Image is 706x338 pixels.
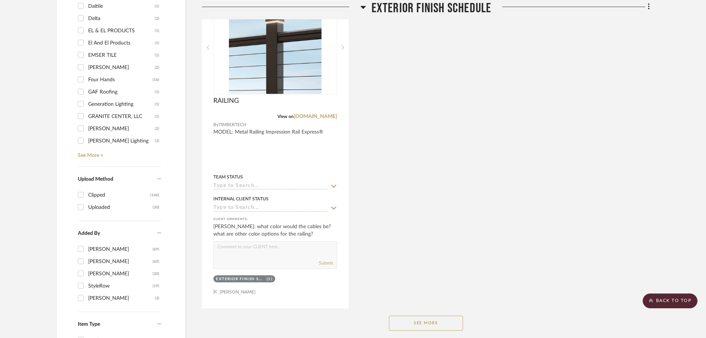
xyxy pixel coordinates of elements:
[213,205,328,212] input: Type to Search…
[88,49,155,61] div: EMSER TILE
[88,123,155,135] div: [PERSON_NAME]
[88,243,153,255] div: [PERSON_NAME]
[294,114,337,119] a: [DOMAIN_NAME]
[150,189,159,201] div: (146)
[88,98,155,110] div: Generation Lighting
[153,243,159,255] div: (69)
[88,0,155,12] div: Daltile
[153,268,159,280] div: (20)
[88,111,155,122] div: GRANITE CENTER, LLC
[78,231,100,236] span: Added By
[216,276,265,282] div: EXTERIOR FINISH SCHEDULE
[88,62,155,73] div: [PERSON_NAME]
[155,86,159,98] div: (1)
[155,292,159,304] div: (3)
[155,62,159,73] div: (2)
[213,121,219,128] span: By
[88,86,155,98] div: GAF Roofing
[643,293,697,308] scroll-to-top-button: BACK TO TOP
[229,1,322,94] img: RAILING
[88,292,155,304] div: [PERSON_NAME]
[213,174,243,180] div: Team Status
[88,25,155,37] div: EL & EL PRODUCTS
[88,37,155,49] div: El And El Products
[155,25,159,37] div: (1)
[88,135,155,147] div: [PERSON_NAME] Lighting
[155,135,159,147] div: (3)
[213,183,328,190] input: Type to Search…
[88,268,153,280] div: [PERSON_NAME]
[155,98,159,110] div: (1)
[155,37,159,49] div: (1)
[155,13,159,24] div: (2)
[88,201,153,213] div: Uploaded
[88,256,153,268] div: [PERSON_NAME]
[153,74,159,86] div: (16)
[319,260,333,266] button: Submit
[88,189,150,201] div: Clipped
[277,114,294,119] span: View on
[389,316,463,331] button: See More
[213,97,239,105] span: RAILING
[219,121,246,128] span: TIMBERTECH
[153,280,159,292] div: (19)
[88,13,155,24] div: Delta
[155,111,159,122] div: (1)
[88,74,153,86] div: Four Hands
[78,177,113,182] span: Upload Method
[153,201,159,213] div: (30)
[88,280,153,292] div: StyleRow
[153,256,159,268] div: (65)
[155,49,159,61] div: (1)
[76,147,161,159] a: See More +
[78,322,100,327] span: Item Type
[267,276,273,282] div: (1)
[213,196,269,202] div: Internal Client Status
[213,223,337,238] div: [PERSON_NAME]: what color would the cables be? what are other color options for the railing?
[155,0,159,12] div: (1)
[155,123,159,135] div: (2)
